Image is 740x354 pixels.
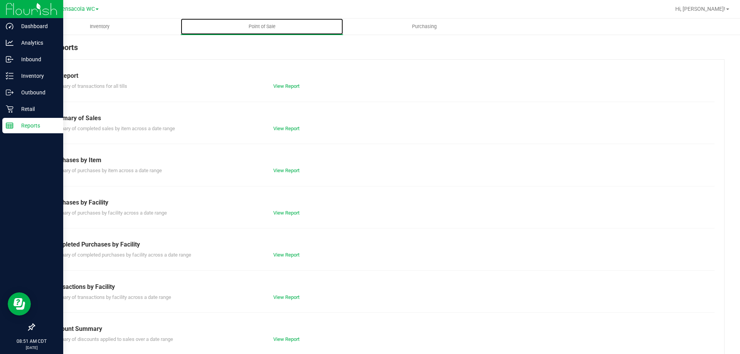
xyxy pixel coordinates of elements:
[13,121,60,130] p: Reports
[238,23,286,30] span: Point of Sale
[273,210,299,216] a: View Report
[59,6,95,12] span: Pensacola WC
[13,22,60,31] p: Dashboard
[6,72,13,80] inline-svg: Inventory
[13,71,60,81] p: Inventory
[50,324,709,334] div: Discount Summary
[13,55,60,64] p: Inbound
[50,114,709,123] div: Summary of Sales
[50,83,127,89] span: Summary of transactions for all tills
[50,336,173,342] span: Summary of discounts applied to sales over a date range
[79,23,120,30] span: Inventory
[273,336,299,342] a: View Report
[13,88,60,97] p: Outbound
[273,252,299,258] a: View Report
[6,55,13,63] inline-svg: Inbound
[181,18,343,35] a: Point of Sale
[3,345,60,351] p: [DATE]
[3,338,60,345] p: 08:51 AM CDT
[6,122,13,129] inline-svg: Reports
[50,198,709,207] div: Purchases by Facility
[50,282,709,292] div: Transactions by Facility
[6,39,13,47] inline-svg: Analytics
[50,210,167,216] span: Summary of purchases by facility across a date range
[402,23,447,30] span: Purchasing
[50,71,709,81] div: Till Report
[6,89,13,96] inline-svg: Outbound
[6,22,13,30] inline-svg: Dashboard
[343,18,505,35] a: Purchasing
[50,156,709,165] div: Purchases by Item
[675,6,725,12] span: Hi, [PERSON_NAME]!
[273,168,299,173] a: View Report
[50,126,175,131] span: Summary of completed sales by item across a date range
[50,294,171,300] span: Summary of transactions by facility across a date range
[13,38,60,47] p: Analytics
[18,18,181,35] a: Inventory
[6,105,13,113] inline-svg: Retail
[273,294,299,300] a: View Report
[273,83,299,89] a: View Report
[273,126,299,131] a: View Report
[50,168,162,173] span: Summary of purchases by item across a date range
[34,42,725,59] div: POS Reports
[50,240,709,249] div: Completed Purchases by Facility
[50,252,191,258] span: Summary of completed purchases by facility across a date range
[8,292,31,315] iframe: Resource center
[13,104,60,114] p: Retail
